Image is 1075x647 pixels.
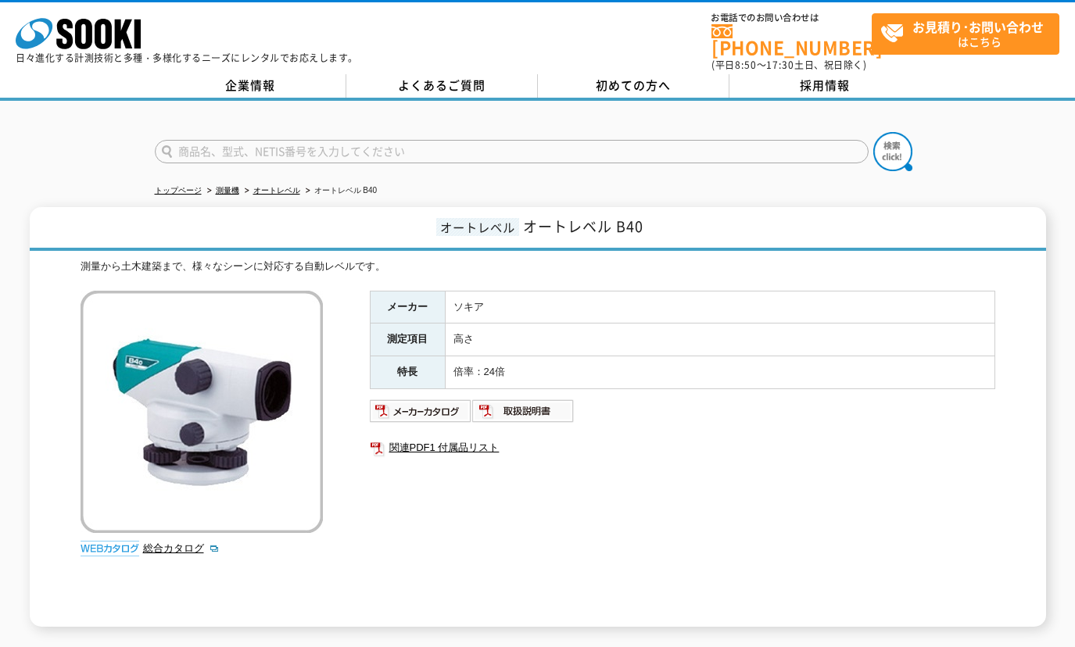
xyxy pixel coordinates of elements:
img: 取扱説明書 [472,399,575,424]
span: 初めての方へ [596,77,671,94]
span: はこちら [880,14,1059,53]
img: webカタログ [81,541,139,556]
a: 初めての方へ [538,74,729,98]
a: [PHONE_NUMBER] [711,24,872,56]
a: トップページ [155,186,202,195]
th: メーカー [370,291,445,323]
img: メーカーカタログ [370,399,472,424]
th: 特長 [370,356,445,389]
td: 高さ [445,323,994,356]
a: 測量機 [216,186,239,195]
img: オートレベル B40 [81,291,323,533]
span: オートレベル [436,218,519,236]
input: 商品名、型式、NETIS番号を入力してください [155,140,869,163]
a: 採用情報 [729,74,921,98]
a: よくあるご質問 [346,74,538,98]
a: オートレベル [253,186,300,195]
p: 日々進化する計測技術と多種・多様化するニーズにレンタルでお応えします。 [16,53,358,63]
li: オートレベル B40 [303,183,378,199]
span: オートレベル B40 [523,216,643,237]
td: 倍率：24倍 [445,356,994,389]
span: (平日 ～ 土日、祝日除く) [711,58,866,72]
a: 総合カタログ [143,542,220,554]
div: 測量から土木建築まで、様々なシーンに対応する自動レベルです。 [81,259,995,275]
span: 17:30 [766,58,794,72]
td: ソキア [445,291,994,323]
a: 関連PDF1 付属品リスト [370,438,995,458]
a: 取扱説明書 [472,409,575,420]
a: メーカーカタログ [370,409,472,420]
th: 測定項目 [370,323,445,356]
strong: お見積り･お問い合わせ [912,17,1044,36]
a: 企業情報 [155,74,346,98]
a: お見積り･お問い合わせはこちら [872,13,1059,55]
img: btn_search.png [873,132,912,171]
span: 8:50 [735,58,757,72]
span: お電話でのお問い合わせは [711,13,872,23]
